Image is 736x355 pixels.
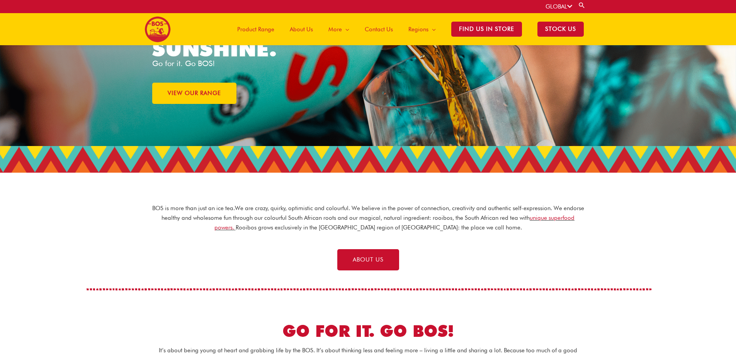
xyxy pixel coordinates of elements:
a: Find Us in Store [444,13,530,45]
a: Contact Us [357,13,401,45]
a: GLOBAL [546,3,572,10]
a: More [321,13,357,45]
a: Product Range [229,13,282,45]
p: BOS is more than just an ice tea. We are crazy, quirky, optimistic and colourful. We believe in t... [152,204,585,232]
img: BOS logo finals-200px [144,16,171,42]
a: STOCK US [530,13,592,45]
span: Product Range [237,18,274,41]
a: Regions [401,13,444,45]
span: STOCK US [537,22,584,37]
span: About Us [290,18,313,41]
nav: Site Navigation [224,13,592,45]
span: Contact Us [365,18,393,41]
a: Search button [578,2,586,9]
span: VIEW OUR RANGE [168,90,221,96]
span: Find Us in Store [451,22,522,37]
a: VIEW OUR RANGE [152,83,236,104]
a: unique superfood powers. [214,214,575,231]
span: Regions [408,18,428,41]
p: Go for it. Go BOS! [152,59,368,67]
h2: GO FOR IT. GO BOS! [198,321,538,342]
span: More [328,18,342,41]
span: ABOUT US [353,257,384,263]
a: About Us [282,13,321,45]
a: ABOUT US [337,249,399,270]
